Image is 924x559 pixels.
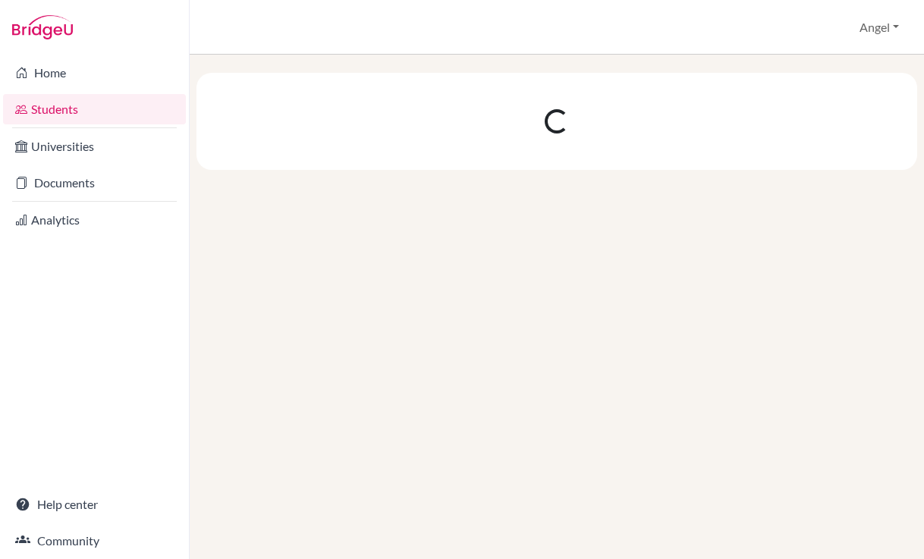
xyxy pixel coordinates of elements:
[3,131,186,162] a: Universities
[3,489,186,520] a: Help center
[3,58,186,88] a: Home
[3,526,186,556] a: Community
[3,205,186,235] a: Analytics
[12,15,73,39] img: Bridge-U
[853,13,906,42] button: Angel
[3,168,186,198] a: Documents
[3,94,186,124] a: Students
